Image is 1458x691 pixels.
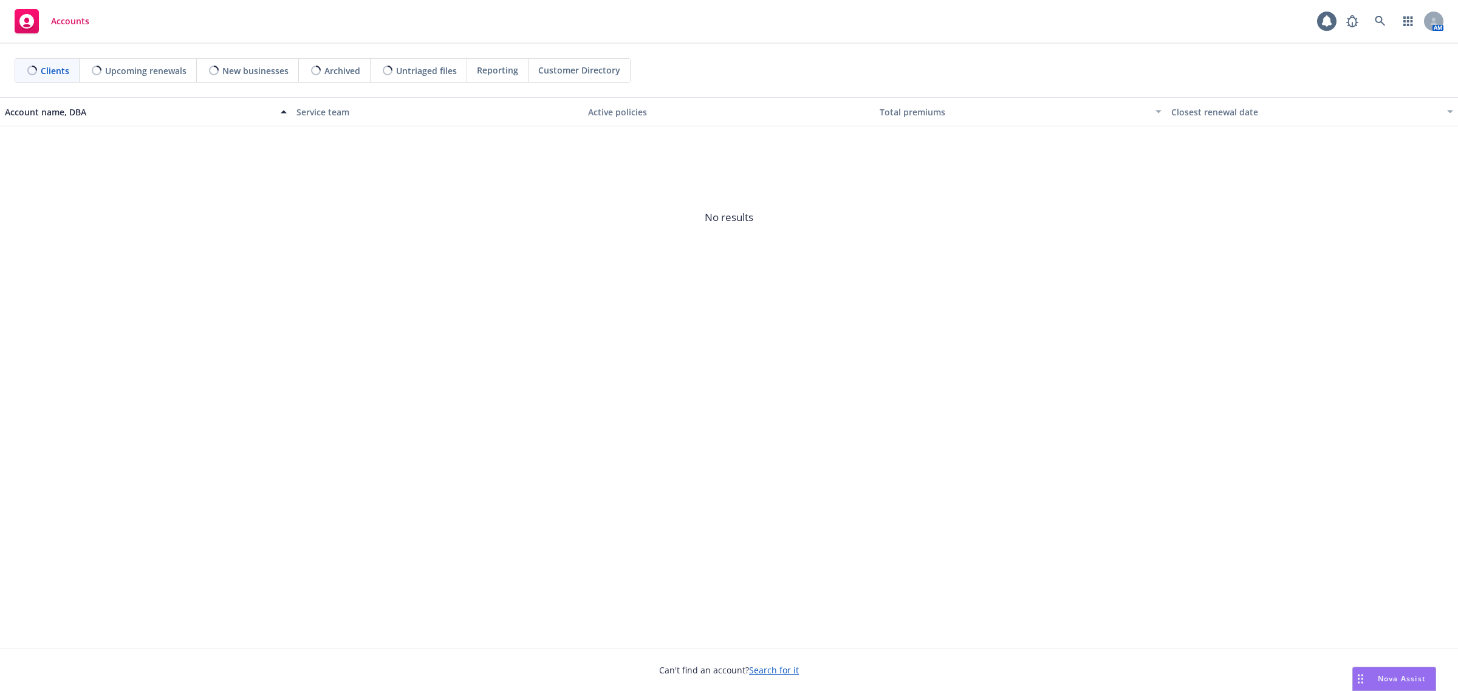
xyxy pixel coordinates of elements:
button: Service team [292,97,583,126]
button: Closest renewal date [1166,97,1458,126]
button: Nova Assist [1352,667,1436,691]
span: Reporting [477,64,518,77]
span: Clients [41,64,69,77]
span: Accounts [51,16,89,26]
span: Nova Assist [1378,673,1426,684]
span: Can't find an account? [659,664,799,676]
button: Active policies [583,97,875,126]
div: Drag to move [1353,667,1368,690]
span: Archived [324,64,360,77]
button: Total premiums [875,97,1166,126]
span: Upcoming renewals [105,64,187,77]
div: Closest renewal date [1171,106,1440,118]
a: Search for it [749,664,799,676]
a: Accounts [10,4,94,38]
a: Switch app [1396,9,1420,33]
span: New businesses [222,64,289,77]
a: Report a Bug [1340,9,1364,33]
div: Account name, DBA [5,106,273,118]
div: Service team [296,106,578,118]
div: Total premiums [880,106,1148,118]
span: Customer Directory [538,64,620,77]
span: Untriaged files [396,64,457,77]
div: Active policies [588,106,870,118]
a: Search [1368,9,1392,33]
